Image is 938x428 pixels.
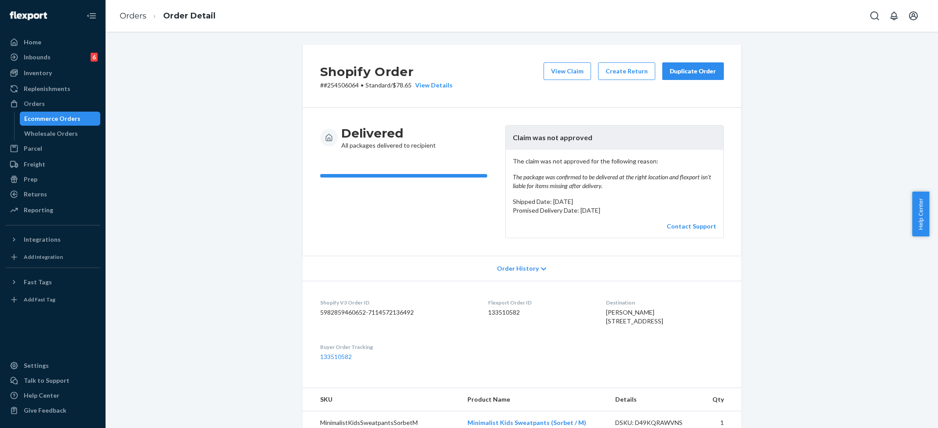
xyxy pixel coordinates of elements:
div: Orders [24,99,45,108]
a: Parcel [5,141,100,156]
div: Integrations [24,235,61,244]
dd: 133510582 [488,308,592,317]
a: Add Fast Tag [5,293,100,307]
a: Wholesale Orders [20,127,101,141]
th: SKU [303,388,461,411]
p: Promised Delivery Date: [DATE] [513,206,716,215]
div: Add Fast Tag [24,296,55,303]
div: Reporting [24,206,53,214]
a: Inventory [5,66,100,80]
div: Home [24,38,41,47]
a: Contact Support [667,222,716,230]
div: DSKU: D49KQRAWVNS [615,418,698,427]
a: Orders [120,11,146,21]
span: [PERSON_NAME] [STREET_ADDRESS] [606,308,663,325]
th: Product Name [460,388,608,411]
a: Reporting [5,203,100,217]
a: Prep [5,172,100,186]
h2: Shopify Order [320,62,453,81]
th: Qty [705,388,741,411]
span: • [361,81,364,89]
button: Create Return [598,62,655,80]
div: Add Integration [24,253,63,261]
button: Open notifications [885,7,903,25]
a: Returns [5,187,100,201]
p: The claim was not approved for the following reason: [513,157,716,190]
a: Replenishments [5,82,100,96]
div: Help Center [24,391,59,400]
button: Give Feedback [5,403,100,417]
p: Shipped Date: [DATE] [513,197,716,206]
a: Minimalist Kids Sweatpants (Sorbet / M) [467,419,586,426]
div: 6 [91,53,98,62]
div: Wholesale Orders [24,129,78,138]
div: Ecommerce Orders [24,114,80,123]
a: Add Integration [5,250,100,264]
button: Open account menu [905,7,922,25]
h3: Delivered [341,125,436,141]
button: Fast Tags [5,275,100,289]
img: Flexport logo [10,11,47,20]
a: Settings [5,359,100,373]
div: Prep [24,175,37,184]
div: Freight [24,160,45,169]
a: Inbounds6 [5,50,100,64]
button: Help Center [912,192,929,236]
a: Talk to Support [5,374,100,388]
button: Open Search Box [866,7,883,25]
dt: Buyer Order Tracking [320,343,474,351]
a: Help Center [5,388,100,403]
span: Standard [365,81,391,89]
div: Give Feedback [24,406,66,415]
div: Talk to Support [24,376,69,385]
ol: breadcrumbs [113,3,223,29]
button: View Details [412,81,453,90]
div: Replenishments [24,84,70,93]
div: Inbounds [24,53,51,62]
a: Freight [5,157,100,171]
div: Returns [24,190,47,199]
dt: Destination [606,299,723,306]
button: Integrations [5,232,100,247]
a: Order Detail [163,11,215,21]
dt: Shopify V3 Order ID [320,299,474,306]
a: Ecommerce Orders [20,112,101,126]
p: # #254506064 / $78.65 [320,81,453,90]
header: Claim was not approved [506,126,723,150]
a: Home [5,35,100,49]
span: Order History [497,264,539,273]
button: Close Navigation [83,7,100,25]
div: Settings [24,361,49,370]
button: Duplicate Order [662,62,724,80]
div: All packages delivered to recipient [341,125,436,150]
a: 133510582 [320,353,352,360]
dd: 5982859460652-7114572136492 [320,308,474,317]
div: Parcel [24,144,42,153]
a: Orders [5,97,100,111]
button: View Claim [544,62,591,80]
div: Duplicate Order [670,67,716,76]
dt: Flexport Order ID [488,299,592,306]
th: Details [608,388,705,411]
div: Inventory [24,69,52,77]
em: The package was confirmed to be delivered at the right location and flexport isn't liable for ite... [513,173,716,190]
div: Fast Tags [24,278,52,287]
